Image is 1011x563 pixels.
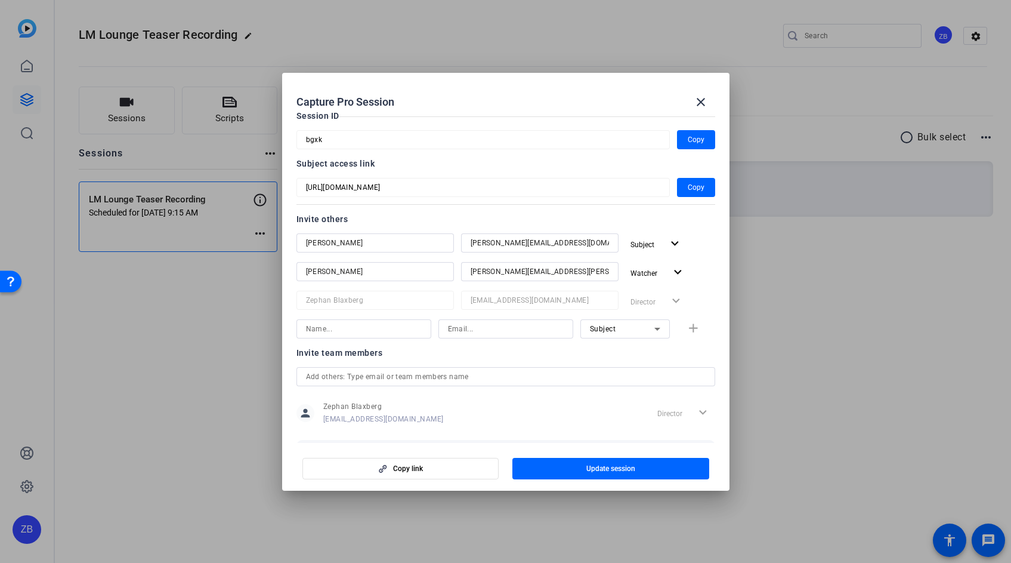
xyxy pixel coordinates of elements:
div: Invite team members [296,346,715,360]
input: Email... [471,264,609,279]
input: Email... [471,293,609,307]
input: Session OTP [306,180,660,195]
input: Name... [306,236,444,250]
button: Subject [626,233,687,255]
span: Zephan Blaxberg [323,402,444,411]
input: Name... [306,322,422,336]
span: [EMAIL_ADDRESS][DOMAIN_NAME] [323,414,444,424]
span: Copy link [393,464,423,473]
div: Session ID [296,109,715,123]
button: Update session [512,458,709,479]
button: Copy link [302,458,499,479]
div: Subject access link [296,156,715,171]
mat-icon: person [296,404,314,422]
button: Copy [677,130,715,149]
input: Session OTP [306,133,660,147]
input: Name... [306,293,444,307]
div: Capture Pro Session [296,88,715,116]
input: Name... [306,264,444,279]
div: Invite others [296,212,715,226]
span: Copy [688,180,704,195]
span: Copy [688,133,704,147]
span: Subject [590,325,616,333]
mat-icon: close [694,95,708,109]
mat-icon: expand_more [667,236,682,251]
input: Email... [448,322,564,336]
span: Watcher [630,269,657,278]
input: Add others: Type email or team members name [306,370,706,384]
span: Update session [586,464,635,473]
button: Watcher [626,262,690,284]
input: Email... [471,236,609,250]
span: Subject [630,241,654,249]
mat-icon: expand_more [670,265,685,280]
button: Copy [677,178,715,197]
